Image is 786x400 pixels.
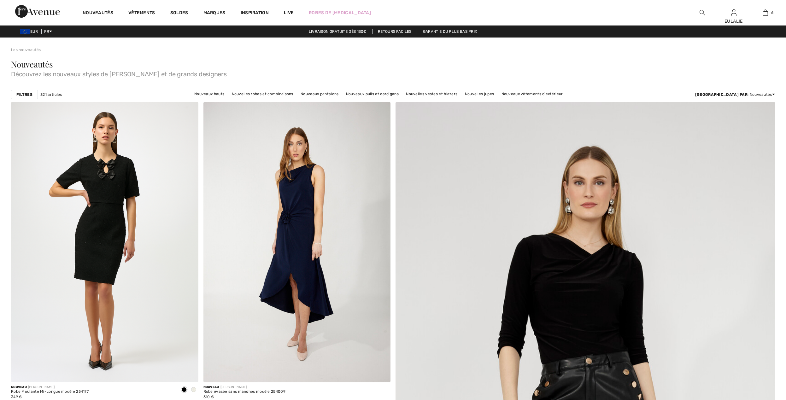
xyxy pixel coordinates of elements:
[731,9,736,15] a: Se connecter
[203,395,214,399] span: 310 €
[15,5,60,18] img: 1ère Avenue
[763,9,768,16] img: Mon panier
[372,29,417,34] a: Retours faciles
[11,48,41,52] a: Les nouveautés
[179,385,189,395] div: Black
[189,385,198,395] div: Winter White
[309,9,371,16] a: Robes de [MEDICAL_DATA]
[498,90,566,98] a: Nouveaux vêtements d'extérieur
[343,90,402,98] a: Nouveaux pulls et cardigans
[746,353,780,368] iframe: Ouvre un widget dans lequel vous pouvez trouver plus d’informations
[418,29,483,34] a: Garantie du plus bas prix
[229,90,296,98] a: Nouvelles robes et combinaisons
[750,9,781,16] a: 6
[16,92,32,97] strong: Filtres
[695,92,748,97] strong: [GEOGRAPHIC_DATA] par
[11,395,22,399] span: 349 €
[11,59,53,70] span: Nouveautés
[731,9,736,16] img: Mes infos
[83,10,113,17] a: Nouveautés
[203,385,219,389] span: Nouveau
[11,102,198,382] img: Robe Moulante Mi-Longue modèle 254177. Noir
[203,10,226,17] a: Marques
[20,29,30,34] img: Euro
[191,90,227,98] a: Nouveaux hauts
[20,29,40,34] span: EUR
[11,68,775,77] span: Découvrez les nouveaux styles de [PERSON_NAME] et de grands designers
[695,92,775,97] div: : Nouveautés
[40,92,62,97] span: 321 articles
[700,9,705,16] img: recherche
[203,390,285,394] div: Robe évasée sans manches modèle 254009
[203,385,285,390] div: [PERSON_NAME]
[203,102,391,382] img: Robe évasée sans manches modèle 254009. Midnight
[44,29,52,34] span: FR
[297,90,342,98] a: Nouveaux pantalons
[11,385,89,390] div: [PERSON_NAME]
[771,10,773,15] span: 6
[403,90,460,98] a: Nouvelles vestes et blazers
[241,10,269,17] span: Inspiration
[284,9,294,16] a: Live
[718,18,749,25] div: EULALIE
[11,390,89,394] div: Robe Moulante Mi-Longue modèle 254177
[304,29,372,34] a: Livraison gratuite dès 130€
[11,385,27,389] span: Nouveau
[462,90,497,98] a: Nouvelles jupes
[170,10,188,17] a: Soldes
[128,10,155,17] a: Vêtements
